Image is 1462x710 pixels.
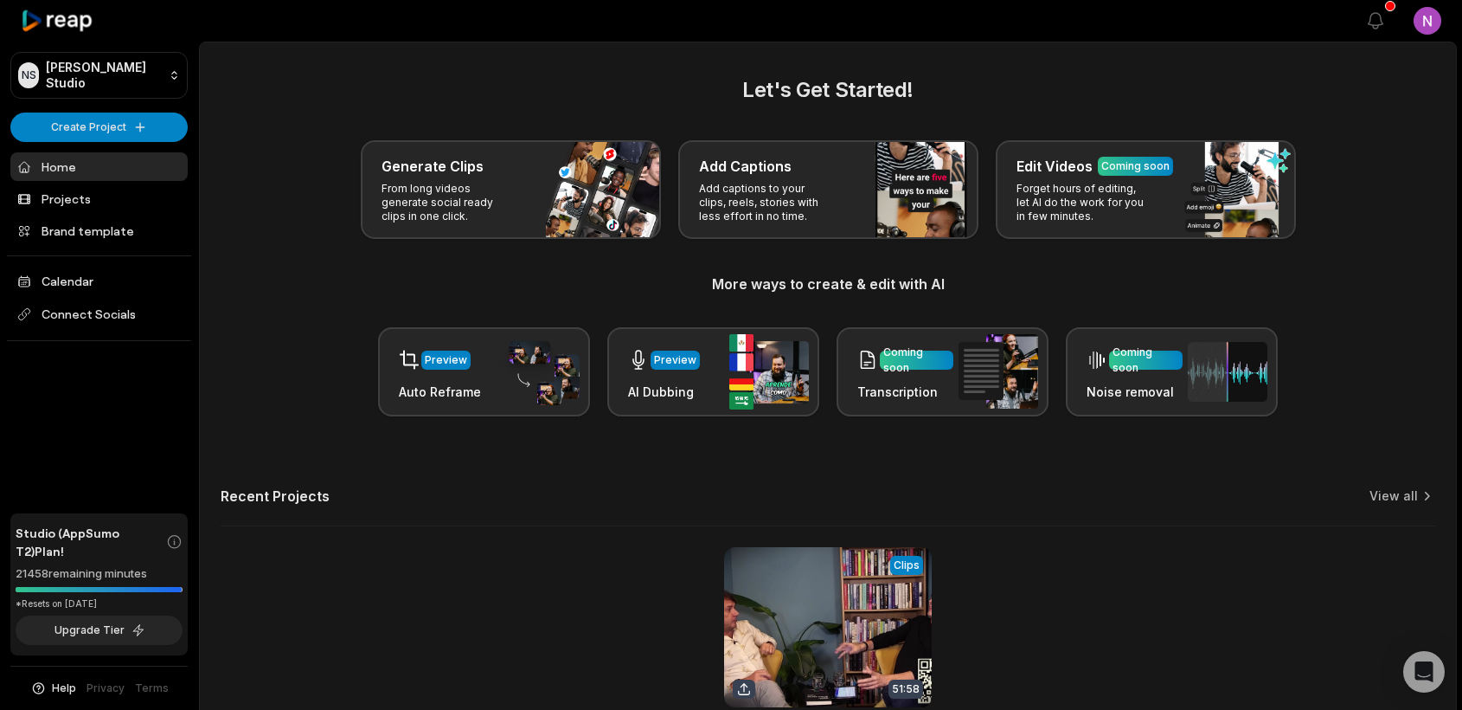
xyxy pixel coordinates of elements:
a: Home [10,152,188,181]
p: From long videos generate social ready clips in one click. [382,182,516,223]
div: Open Intercom Messenger [1403,651,1445,693]
p: [PERSON_NAME] Studio [46,60,162,91]
div: Coming soon [1113,345,1179,376]
span: Connect Socials [10,299,188,330]
button: Help [30,681,76,696]
a: Projects [10,184,188,213]
div: *Resets on [DATE] [16,597,183,610]
img: transcription.png [959,334,1038,409]
h3: Noise removal [1087,383,1183,401]
a: Terms [135,681,169,696]
a: Brand template [10,216,188,245]
div: Coming soon [1101,158,1170,174]
span: Help [52,681,76,696]
h2: Let's Get Started! [221,74,1435,106]
div: Coming soon [883,345,950,376]
h3: Add Captions [699,156,792,177]
button: Create Project [10,113,188,142]
h3: AI Dubbing [628,383,700,401]
a: Privacy [87,681,125,696]
h3: Edit Videos [1016,156,1093,177]
h2: Recent Projects [221,487,330,505]
button: Upgrade Tier [16,616,183,645]
p: Add captions to your clips, reels, stories with less effort in no time. [699,182,833,223]
p: Forget hours of editing, let AI do the work for you in few minutes. [1016,182,1151,223]
div: 21458 remaining minutes [16,565,183,583]
h3: Auto Reframe [399,383,481,401]
h3: More ways to create & edit with AI [221,274,1435,294]
div: NS [18,62,39,88]
img: auto_reframe.png [500,339,580,406]
a: Calendar [10,267,188,295]
img: ai_dubbing.png [729,334,809,410]
a: View all [1369,487,1418,505]
div: Preview [654,352,696,368]
h3: Transcription [857,383,953,401]
span: Studio (AppSumo T2) Plan! [16,524,166,560]
div: Preview [425,352,467,368]
img: noise_removal.png [1188,342,1267,402]
h3: Generate Clips [382,156,484,177]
